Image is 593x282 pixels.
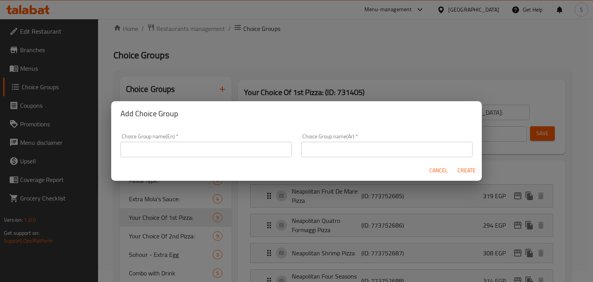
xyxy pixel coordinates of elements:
[120,107,473,120] h2: Add Choice Group
[457,166,476,175] span: Create
[454,163,479,178] button: Create
[426,163,451,178] button: Cancel
[120,142,292,157] input: Please enter Choice Group name(en)
[301,142,473,157] input: Please enter Choice Group name(ar)
[429,166,448,175] span: Cancel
